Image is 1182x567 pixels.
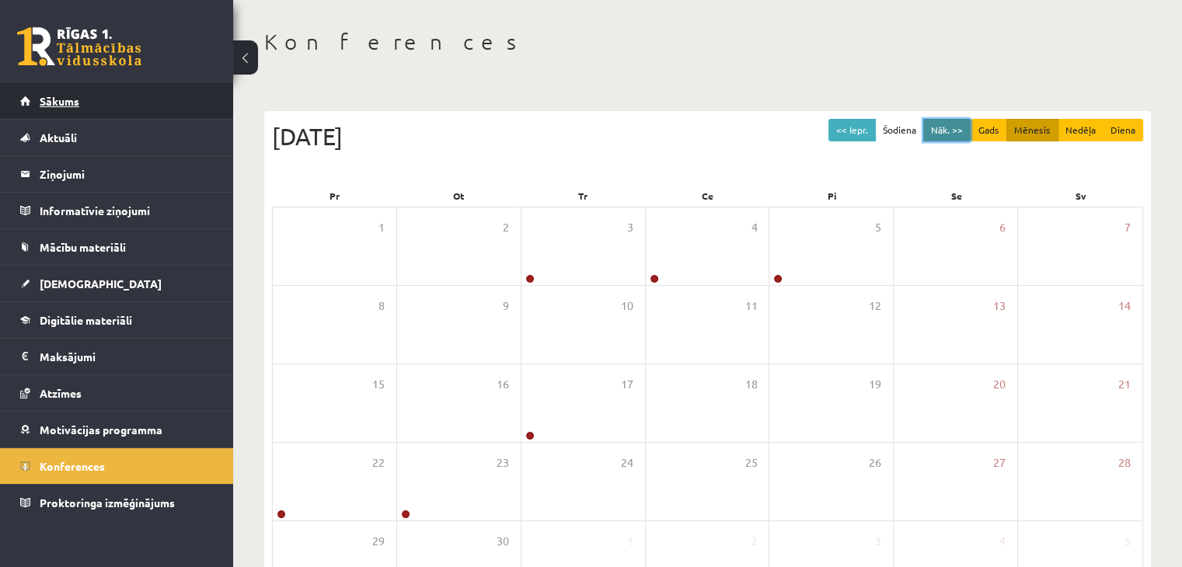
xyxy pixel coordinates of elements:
span: 19 [869,376,881,393]
span: 30 [497,533,509,550]
legend: Informatīvie ziņojumi [40,193,214,228]
span: 2 [503,219,509,236]
span: 14 [1118,297,1131,315]
span: 23 [497,454,509,471]
span: 4 [999,533,1006,550]
span: 8 [378,297,385,315]
span: 9 [503,297,509,315]
a: Konferences [20,448,214,484]
span: 12 [869,297,881,315]
span: [DEMOGRAPHIC_DATA] [40,277,162,290]
div: Pi [770,185,894,207]
legend: Ziņojumi [40,156,214,192]
button: Gads [971,119,1007,141]
span: 15 [372,376,385,393]
button: Nedēļa [1058,119,1104,141]
span: Digitālie materiāli [40,313,132,327]
span: 22 [372,454,385,471]
a: Digitālie materiāli [20,302,214,338]
a: Motivācijas programma [20,412,214,447]
span: 5 [875,219,881,236]
span: 24 [621,454,633,471]
button: Šodiena [875,119,924,141]
span: 3 [627,219,633,236]
span: Atzīmes [40,386,82,400]
span: 18 [744,376,757,393]
span: 21 [1118,376,1131,393]
span: 28 [1118,454,1131,471]
a: Rīgas 1. Tālmācības vidusskola [17,27,141,66]
span: Konferences [40,459,105,473]
span: 25 [744,454,757,471]
button: Diena [1103,119,1143,141]
a: Aktuāli [20,120,214,155]
span: 13 [993,297,1006,315]
span: 4 [751,219,757,236]
button: Mēnesis [1006,119,1058,141]
span: 27 [993,454,1006,471]
button: Nāk. >> [923,119,971,141]
span: Proktoringa izmēģinājums [40,496,175,510]
span: 7 [1124,219,1131,236]
span: 17 [621,376,633,393]
span: 10 [621,297,633,315]
span: Sākums [40,94,79,108]
span: 2 [751,533,757,550]
span: 26 [869,454,881,471]
span: Mācību materiāli [40,240,126,254]
a: Atzīmes [20,375,214,411]
a: [DEMOGRAPHIC_DATA] [20,266,214,301]
span: Aktuāli [40,130,77,144]
legend: Maksājumi [40,339,214,374]
span: 16 [497,376,509,393]
a: Mācību materiāli [20,229,214,265]
a: Maksājumi [20,339,214,374]
div: Tr [521,185,645,207]
span: 20 [993,376,1006,393]
span: 6 [999,219,1006,236]
span: 1 [627,533,633,550]
span: 29 [372,533,385,550]
div: Sv [1019,185,1143,207]
div: Se [894,185,1019,207]
span: 11 [744,297,757,315]
h1: Konferences [264,29,1151,55]
div: Ot [396,185,521,207]
div: Pr [272,185,396,207]
a: Proktoringa izmēģinājums [20,485,214,520]
a: Sākums [20,83,214,119]
span: 3 [875,533,881,550]
span: 5 [1124,533,1131,550]
span: Motivācijas programma [40,423,162,437]
button: << Iepr. [828,119,876,141]
a: Ziņojumi [20,156,214,192]
div: Ce [645,185,769,207]
a: Informatīvie ziņojumi [20,193,214,228]
div: [DATE] [272,119,1143,154]
span: 1 [378,219,385,236]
